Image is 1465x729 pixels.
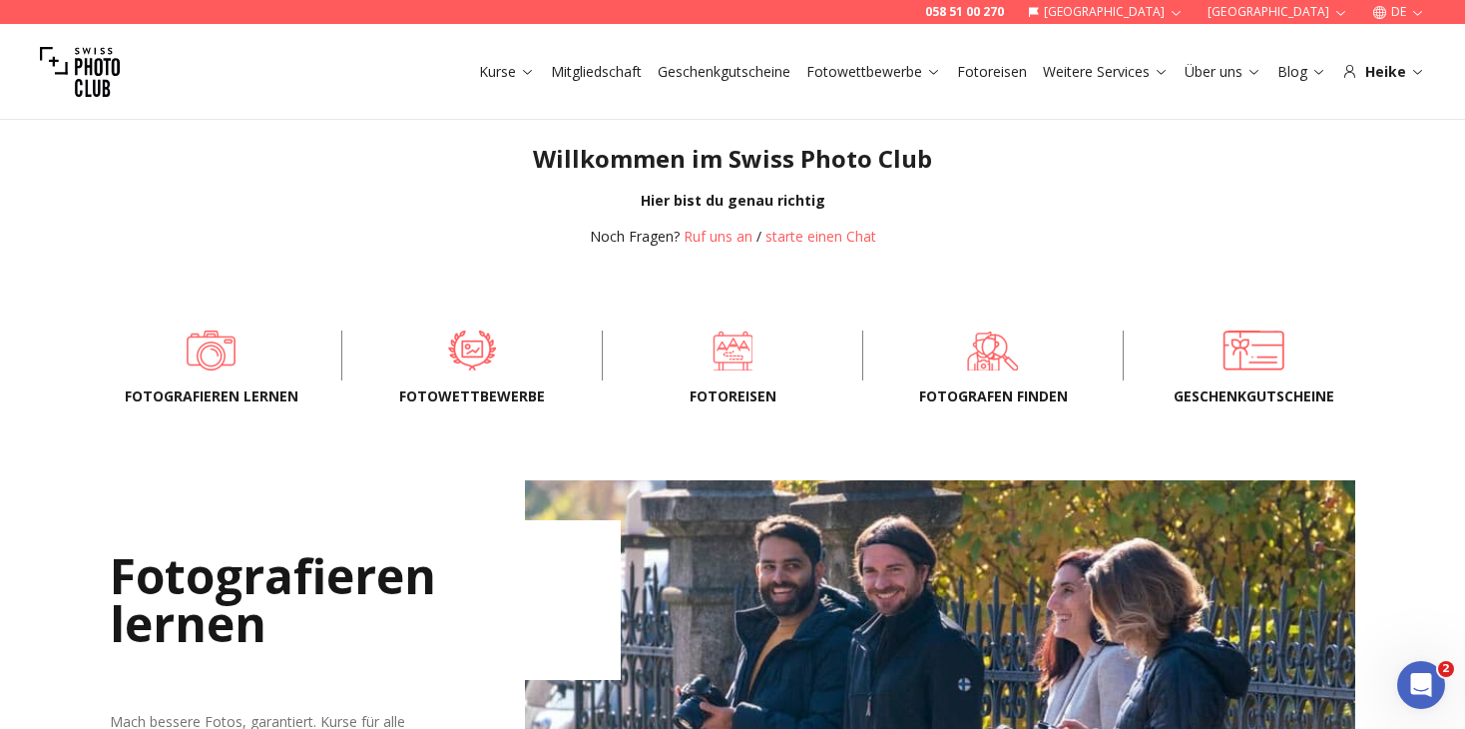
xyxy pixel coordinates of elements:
[1342,62,1425,82] div: Heike
[114,331,309,370] a: Fotografieren lernen
[925,4,1004,20] a: 058 51 00 270
[765,227,876,247] button: starte einen Chat
[479,62,535,82] a: Kurse
[1185,62,1261,82] a: Über uns
[798,58,949,86] button: Fotowettbewerbe
[684,227,752,246] a: Ruf uns an
[1043,62,1169,82] a: Weitere Services
[551,62,642,82] a: Mitgliedschaft
[543,58,650,86] button: Mitgliedschaft
[590,227,876,247] div: /
[110,520,621,680] h2: Fotografieren lernen
[114,386,309,406] span: Fotografieren lernen
[1438,661,1454,677] span: 2
[650,58,798,86] button: Geschenkgutscheine
[1269,58,1334,86] button: Blog
[957,62,1027,82] a: Fotoreisen
[658,62,790,82] a: Geschenkgutscheine
[1177,58,1269,86] button: Über uns
[806,62,941,82] a: Fotowettbewerbe
[471,58,543,86] button: Kurse
[16,143,1449,175] h1: Willkommen im Swiss Photo Club
[374,331,570,370] a: Fotowettbewerbe
[1397,661,1445,709] iframe: Intercom live chat
[1277,62,1326,82] a: Blog
[895,331,1091,370] a: Fotografen finden
[16,191,1449,211] div: Hier bist du genau richtig
[895,386,1091,406] span: Fotografen finden
[590,227,680,246] span: Noch Fragen?
[1156,386,1351,406] span: Geschenkgutscheine
[949,58,1035,86] button: Fotoreisen
[40,32,120,112] img: Swiss photo club
[1035,58,1177,86] button: Weitere Services
[374,386,570,406] span: Fotowettbewerbe
[635,386,830,406] span: Fotoreisen
[1156,331,1351,370] a: Geschenkgutscheine
[635,331,830,370] a: Fotoreisen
